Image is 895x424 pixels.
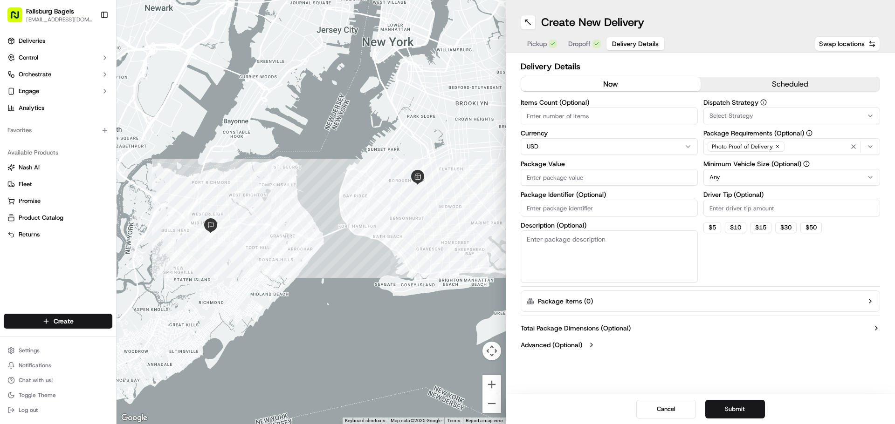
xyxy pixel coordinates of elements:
[521,340,880,350] button: Advanced (Optional)
[19,70,51,79] span: Orchestrate
[4,84,112,99] button: Engage
[701,77,880,91] button: scheduled
[703,108,881,124] button: Select Strategy
[19,54,38,62] span: Control
[4,227,112,242] button: Returns
[79,209,86,216] div: 💻
[703,191,881,198] label: Driver Tip (Optional)
[612,39,659,48] span: Delivery Details
[19,104,44,112] span: Analytics
[4,34,112,48] a: Deliveries
[26,16,93,23] button: [EMAIL_ADDRESS][DOMAIN_NAME]
[447,418,460,423] a: Terms (opens in new tab)
[521,99,698,106] label: Items Count (Optional)
[75,204,153,221] a: 💻API Documentation
[7,230,109,239] a: Returns
[9,89,26,106] img: 1736555255976-a54dd68f-1ca7-489b-9aae-adbdc363a1c4
[4,123,112,138] div: Favorites
[83,169,102,177] span: [DATE]
[19,391,56,399] span: Toggle Theme
[703,138,881,155] button: Photo Proof of Delivery
[482,394,501,413] button: Zoom out
[4,101,112,115] a: Analytics
[4,344,112,357] button: Settings
[521,161,698,167] label: Package Value
[4,404,112,417] button: Log out
[19,230,40,239] span: Returns
[345,417,385,424] button: Keyboard shortcuts
[19,37,45,45] span: Deliveries
[4,374,112,387] button: Chat with us!
[19,406,38,414] span: Log out
[703,99,881,106] label: Dispatch Strategy
[521,169,698,186] input: Enter package value
[9,37,170,52] p: Welcome 👋
[521,191,698,198] label: Package Identifier (Optional)
[4,210,112,225] button: Product Catalog
[20,89,36,106] img: 1727276513143-84d647e1-66c0-4f92-a045-3c9f9f5dfd92
[521,130,698,136] label: Currency
[9,121,62,128] div: Past conversations
[705,400,765,418] button: Submit
[19,163,40,172] span: Nash AI
[4,145,112,160] div: Available Products
[19,87,39,95] span: Engage
[482,375,501,394] button: Zoom in
[19,197,41,205] span: Promise
[527,39,547,48] span: Pickup
[4,160,112,175] button: Nash AI
[466,418,503,423] a: Report a map error
[131,144,150,152] span: [DATE]
[725,222,746,233] button: $10
[760,99,767,106] button: Dispatch Strategy
[521,108,698,124] input: Enter number of items
[19,145,26,152] img: 1736555255976-a54dd68f-1ca7-489b-9aae-adbdc363a1c4
[29,144,124,152] span: [PERSON_NAME] [PERSON_NAME]
[819,39,865,48] span: Swap locations
[119,412,150,424] img: Google
[19,170,26,177] img: 1736555255976-a54dd68f-1ca7-489b-9aae-adbdc363a1c4
[4,67,112,82] button: Orchestrate
[88,208,150,217] span: API Documentation
[703,222,721,233] button: $5
[709,112,753,120] span: Select Strategy
[42,98,128,106] div: We're available if you need us!
[19,180,32,188] span: Fleet
[521,77,701,91] button: now
[803,161,810,167] button: Minimum Vehicle Size (Optional)
[93,231,113,238] span: Pylon
[29,169,76,177] span: [PERSON_NAME]
[4,389,112,402] button: Toggle Theme
[521,290,880,312] button: Package Items (0)
[26,7,74,16] button: Fallsburg Bagels
[482,342,501,360] button: Map camera controls
[4,177,112,192] button: Fleet
[521,323,880,333] button: Total Package Dimensions (Optional)
[19,347,40,354] span: Settings
[775,222,797,233] button: $30
[42,89,153,98] div: Start new chat
[703,161,881,167] label: Minimum Vehicle Size (Optional)
[4,50,112,65] button: Control
[568,39,591,48] span: Dropoff
[521,323,631,333] label: Total Package Dimensions (Optional)
[815,36,880,51] button: Swap locations
[125,144,129,152] span: •
[4,4,96,26] button: Fallsburg Bagels[EMAIL_ADDRESS][DOMAIN_NAME]
[9,135,24,150] img: Joana Marie Avellanoza
[19,362,51,369] span: Notifications
[54,316,74,326] span: Create
[521,60,880,73] h2: Delivery Details
[9,209,17,216] div: 📗
[158,92,170,103] button: Start new chat
[9,9,28,28] img: Nash
[391,418,441,423] span: Map data ©2025 Google
[4,194,112,209] button: Promise
[703,200,881,216] input: Enter driver tip amount
[541,15,644,30] h1: Create New Delivery
[750,222,771,233] button: $15
[119,412,150,424] a: Open this area in Google Maps (opens a new window)
[521,200,698,216] input: Enter package identifier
